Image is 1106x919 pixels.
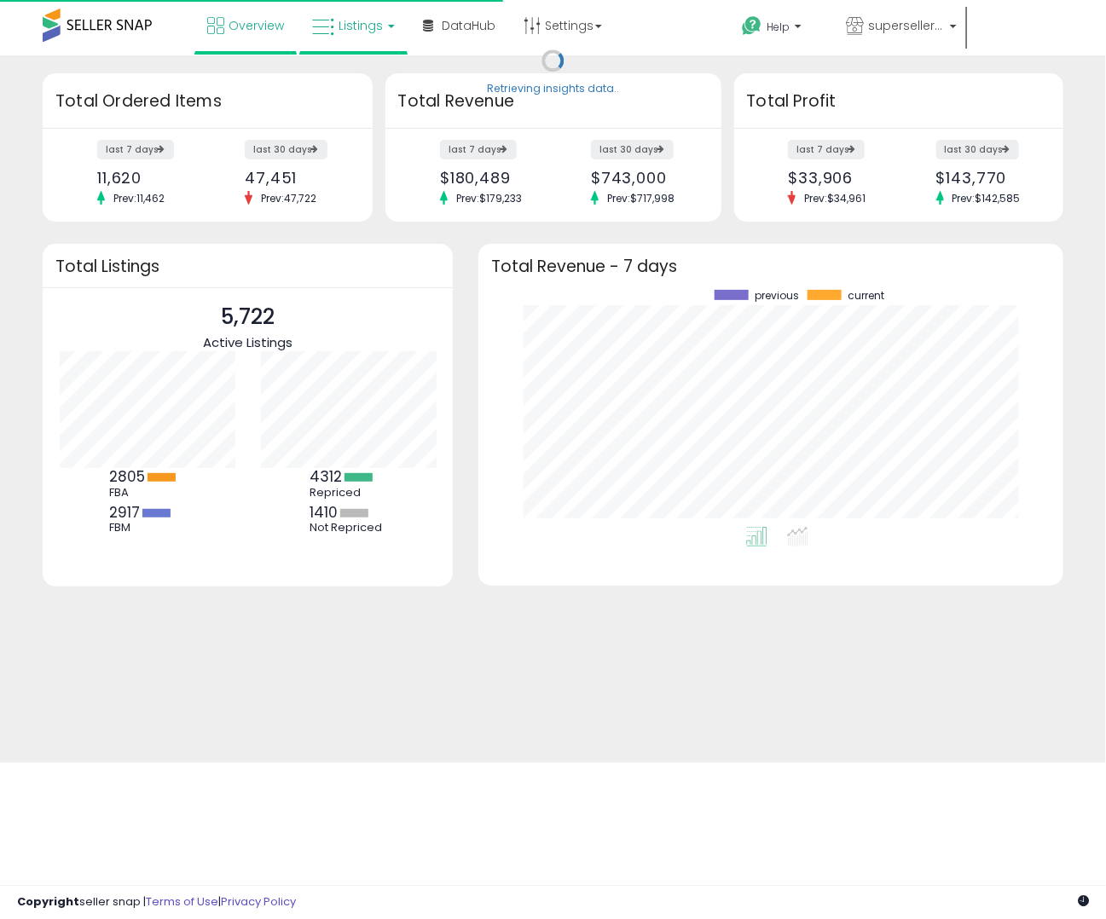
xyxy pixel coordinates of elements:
[442,17,495,34] span: DataHub
[755,290,799,302] span: previous
[788,169,885,187] div: $33,906
[944,191,1029,205] span: Prev: $142,585
[728,3,831,55] a: Help
[310,521,386,535] div: Not Repriced
[245,140,327,159] label: last 30 days
[310,466,342,487] b: 4312
[203,333,292,351] span: Active Listings
[109,486,186,500] div: FBA
[448,191,530,205] span: Prev: $179,233
[591,140,674,159] label: last 30 days
[97,169,194,187] div: 11,620
[55,90,360,113] h3: Total Ordered Items
[97,140,174,159] label: last 7 days
[339,17,383,34] span: Listings
[109,502,140,523] b: 2917
[203,301,292,333] p: 5,722
[109,521,186,535] div: FBM
[741,15,762,37] i: Get Help
[796,191,874,205] span: Prev: $34,961
[747,90,1051,113] h3: Total Profit
[848,290,884,302] span: current
[55,260,440,273] h3: Total Listings
[868,17,945,34] span: supersellerusa
[440,140,517,159] label: last 7 days
[310,486,386,500] div: Repriced
[252,191,325,205] span: Prev: 47,722
[599,191,683,205] span: Prev: $717,998
[936,169,1034,187] div: $143,770
[591,169,692,187] div: $743,000
[398,90,709,113] h3: Total Revenue
[229,17,284,34] span: Overview
[245,169,342,187] div: 47,451
[310,502,338,523] b: 1410
[491,260,1051,273] h3: Total Revenue - 7 days
[440,169,541,187] div: $180,489
[487,82,619,97] div: Retrieving insights data..
[788,140,865,159] label: last 7 days
[109,466,145,487] b: 2805
[936,140,1019,159] label: last 30 days
[105,191,173,205] span: Prev: 11,462
[767,20,790,34] span: Help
